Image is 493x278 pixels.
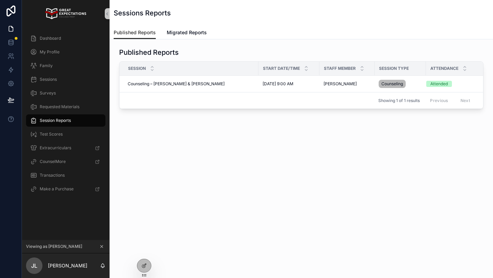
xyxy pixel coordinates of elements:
[167,26,207,40] a: Migrated Reports
[324,81,370,87] a: [PERSON_NAME]
[40,90,56,96] span: Surveys
[40,63,53,68] span: Family
[430,81,448,87] div: Attended
[26,155,105,168] a: CounselMore
[45,8,86,19] img: App logo
[26,183,105,195] a: Make a Purchase
[26,60,105,72] a: Family
[167,29,207,36] span: Migrated Reports
[26,32,105,45] a: Dashboard
[26,46,105,58] a: My Profile
[263,81,293,87] span: [DATE] 9:00 AM
[40,104,79,110] span: Requested Materials
[114,8,171,18] h1: Sessions Reports
[119,48,179,57] h1: Published Reports
[128,81,254,87] a: Counseling – [PERSON_NAME] & [PERSON_NAME]
[324,66,356,71] span: Staff Member
[22,27,110,204] div: scrollable content
[40,77,57,82] span: Sessions
[40,49,60,55] span: My Profile
[26,244,82,249] span: Viewing as [PERSON_NAME]
[379,78,422,89] a: Counseling
[378,98,420,103] span: Showing 1 of 1 results
[263,81,315,87] a: [DATE] 9:00 AM
[40,118,71,123] span: Session Reports
[128,81,225,87] span: Counseling – [PERSON_NAME] & [PERSON_NAME]
[26,169,105,181] a: Transactions
[40,131,63,137] span: Test Scores
[26,128,105,140] a: Test Scores
[40,36,61,41] span: Dashboard
[40,145,71,151] span: Extracurriculars
[114,26,156,39] a: Published Reports
[26,142,105,154] a: Extracurriculars
[379,66,409,71] span: Session Type
[430,66,458,71] span: Attendance
[263,66,300,71] span: Start Date/Time
[128,66,146,71] span: Session
[40,159,66,164] span: CounselMore
[324,81,357,87] span: [PERSON_NAME]
[26,73,105,86] a: Sessions
[26,87,105,99] a: Surveys
[40,186,74,192] span: Make a Purchase
[26,114,105,127] a: Session Reports
[40,173,65,178] span: Transactions
[31,262,37,270] span: JL
[381,81,403,87] span: Counseling
[48,262,87,269] p: [PERSON_NAME]
[114,29,156,36] span: Published Reports
[26,101,105,113] a: Requested Materials
[426,81,475,87] a: Attended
